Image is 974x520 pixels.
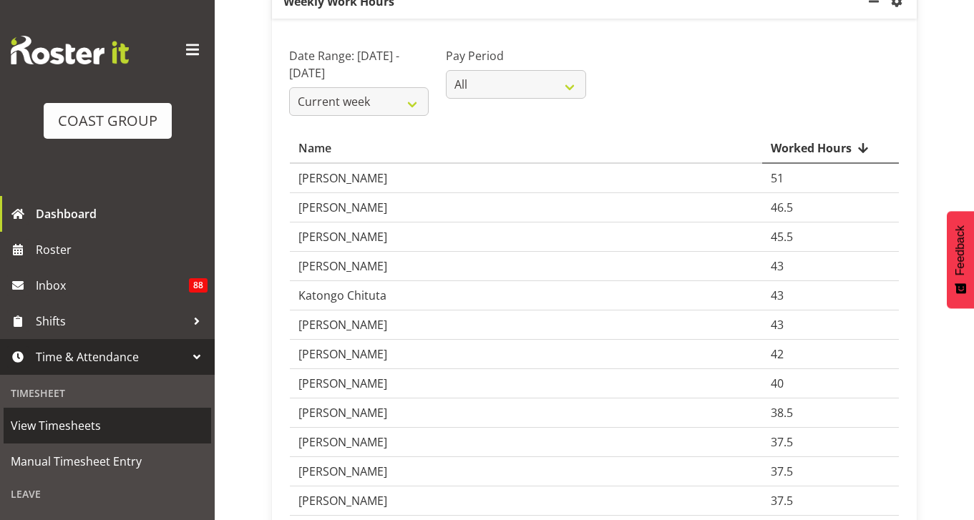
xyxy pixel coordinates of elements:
[771,405,793,421] span: 38.5
[771,139,852,157] span: Worked Hours
[771,229,793,245] span: 45.5
[290,486,762,516] td: [PERSON_NAME]
[290,222,762,252] td: [PERSON_NAME]
[771,434,793,450] span: 37.5
[771,376,784,391] span: 40
[36,346,186,368] span: Time & Attendance
[290,428,762,457] td: [PERSON_NAME]
[298,139,331,157] span: Name
[289,47,429,82] label: Date Range: [DATE] - [DATE]
[771,200,793,215] span: 46.5
[446,47,585,64] label: Pay Period
[4,443,211,479] a: Manual Timesheet Entry
[36,275,189,296] span: Inbox
[58,110,157,132] div: COAST GROUP
[36,203,208,225] span: Dashboard
[771,170,784,186] span: 51
[290,164,762,193] td: [PERSON_NAME]
[189,278,208,293] span: 88
[290,398,762,428] td: [PERSON_NAME]
[290,193,762,222] td: [PERSON_NAME]
[290,457,762,486] td: [PERSON_NAME]
[290,252,762,281] td: [PERSON_NAME]
[771,346,784,362] span: 42
[947,211,974,308] button: Feedback - Show survey
[11,36,129,64] img: Rosterit website logo
[771,493,793,509] span: 37.5
[36,239,208,260] span: Roster
[11,415,204,436] span: View Timesheets
[4,479,211,509] div: Leave
[771,463,793,479] span: 37.5
[11,451,204,472] span: Manual Timesheet Entry
[954,225,967,275] span: Feedback
[771,288,784,303] span: 43
[290,310,762,340] td: [PERSON_NAME]
[4,378,211,408] div: Timesheet
[290,369,762,398] td: [PERSON_NAME]
[290,281,762,310] td: Katongo Chituta
[36,310,186,332] span: Shifts
[4,408,211,443] a: View Timesheets
[771,317,784,333] span: 43
[771,258,784,274] span: 43
[290,340,762,369] td: [PERSON_NAME]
